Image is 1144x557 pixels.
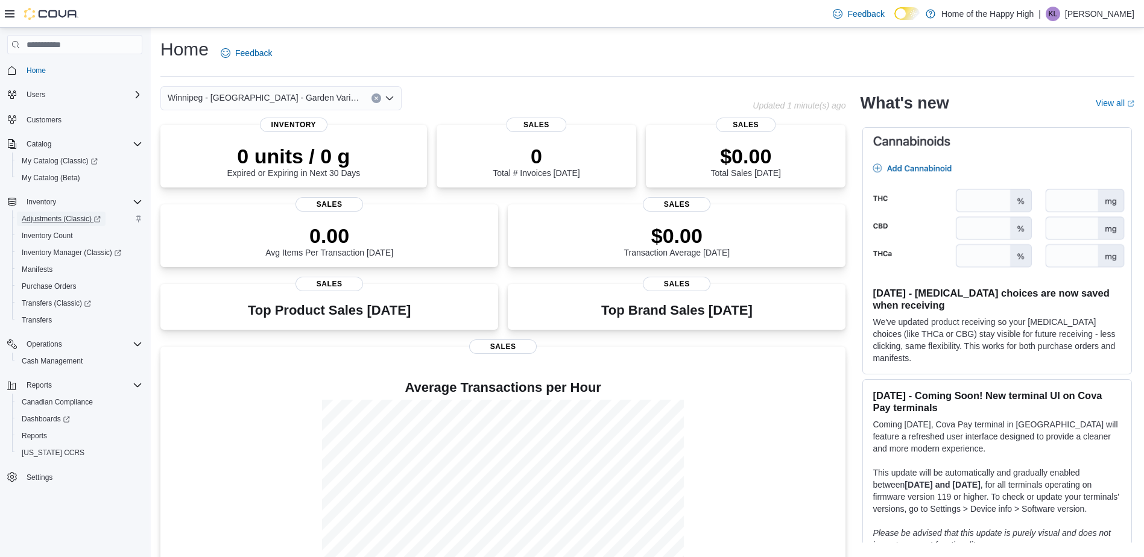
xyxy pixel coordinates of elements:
[17,313,142,327] span: Transfers
[160,37,209,61] h1: Home
[12,411,147,427] a: Dashboards
[27,197,56,207] span: Inventory
[2,336,147,353] button: Operations
[22,282,77,291] span: Purchase Orders
[22,195,142,209] span: Inventory
[22,137,56,151] button: Catalog
[17,171,142,185] span: My Catalog (Beta)
[371,93,381,103] button: Clear input
[12,261,147,278] button: Manifests
[22,87,50,102] button: Users
[22,356,83,366] span: Cash Management
[22,87,142,102] span: Users
[22,248,121,257] span: Inventory Manager (Classic)
[22,112,142,127] span: Customers
[507,118,566,132] span: Sales
[170,380,836,395] h4: Average Transactions per Hour
[265,224,393,257] div: Avg Items Per Transaction [DATE]
[12,427,147,444] button: Reports
[260,118,327,132] span: Inventory
[17,154,103,168] a: My Catalog (Classic)
[22,298,91,308] span: Transfers (Classic)
[2,86,147,103] button: Users
[17,279,142,294] span: Purchase Orders
[1049,7,1058,21] span: KL
[17,262,142,277] span: Manifests
[17,395,142,409] span: Canadian Compliance
[12,394,147,411] button: Canadian Compliance
[873,316,1122,364] p: We've updated product receiving so your [MEDICAL_DATA] choices (like THCa or CBG) stay visible fo...
[847,8,884,20] span: Feedback
[22,63,51,78] a: Home
[2,377,147,394] button: Reports
[17,262,57,277] a: Manifests
[22,265,52,274] span: Manifests
[2,468,147,486] button: Settings
[2,61,147,79] button: Home
[22,231,73,241] span: Inventory Count
[17,245,126,260] a: Inventory Manager (Classic)
[22,414,70,424] span: Dashboards
[22,195,61,209] button: Inventory
[27,115,62,125] span: Customers
[624,224,730,257] div: Transaction Average [DATE]
[22,137,142,151] span: Catalog
[12,227,147,244] button: Inventory Count
[17,412,75,426] a: Dashboards
[17,354,87,368] a: Cash Management
[17,279,81,294] a: Purchase Orders
[1096,98,1134,108] a: View allExternal link
[17,171,85,185] a: My Catalog (Beta)
[385,93,394,103] button: Open list of options
[22,337,67,351] button: Operations
[469,339,537,354] span: Sales
[216,41,277,65] a: Feedback
[711,144,781,178] div: Total Sales [DATE]
[17,445,142,460] span: Washington CCRS
[27,339,62,349] span: Operations
[22,315,52,325] span: Transfers
[17,296,142,310] span: Transfers (Classic)
[27,380,52,390] span: Reports
[873,467,1122,515] p: This update will be automatically and gradually enabled between , for all terminals operating on ...
[1065,7,1134,21] p: [PERSON_NAME]
[643,197,710,212] span: Sales
[860,93,949,113] h2: What's new
[905,480,980,489] strong: [DATE] and [DATE]
[22,470,142,485] span: Settings
[24,8,78,20] img: Cova
[17,412,142,426] span: Dashboards
[22,156,98,166] span: My Catalog (Classic)
[22,397,93,407] span: Canadian Compliance
[493,144,580,168] p: 0
[873,418,1122,455] p: Coming [DATE], Cova Pay terminal in [GEOGRAPHIC_DATA] will feature a refreshed user interface des...
[227,144,360,178] div: Expired or Expiring in Next 30 Days
[17,154,142,168] span: My Catalog (Classic)
[22,337,142,351] span: Operations
[2,194,147,210] button: Inventory
[17,212,142,226] span: Adjustments (Classic)
[27,90,45,99] span: Users
[12,244,147,261] a: Inventory Manager (Classic)
[22,378,142,392] span: Reports
[22,378,57,392] button: Reports
[168,90,359,105] span: Winnipeg - [GEOGRAPHIC_DATA] - Garden Variety
[22,431,47,441] span: Reports
[601,303,753,318] h3: Top Brand Sales [DATE]
[17,228,78,243] a: Inventory Count
[624,224,730,248] p: $0.00
[17,296,96,310] a: Transfers (Classic)
[27,66,46,75] span: Home
[22,214,101,224] span: Adjustments (Classic)
[12,153,147,169] a: My Catalog (Classic)
[7,57,142,517] nav: Complex example
[12,210,147,227] a: Adjustments (Classic)
[248,303,411,318] h3: Top Product Sales [DATE]
[22,173,80,183] span: My Catalog (Beta)
[17,228,142,243] span: Inventory Count
[295,197,363,212] span: Sales
[2,110,147,128] button: Customers
[493,144,580,178] div: Total # Invoices [DATE]
[711,144,781,168] p: $0.00
[873,528,1111,550] em: Please be advised that this update is purely visual and does not impact payment functionality.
